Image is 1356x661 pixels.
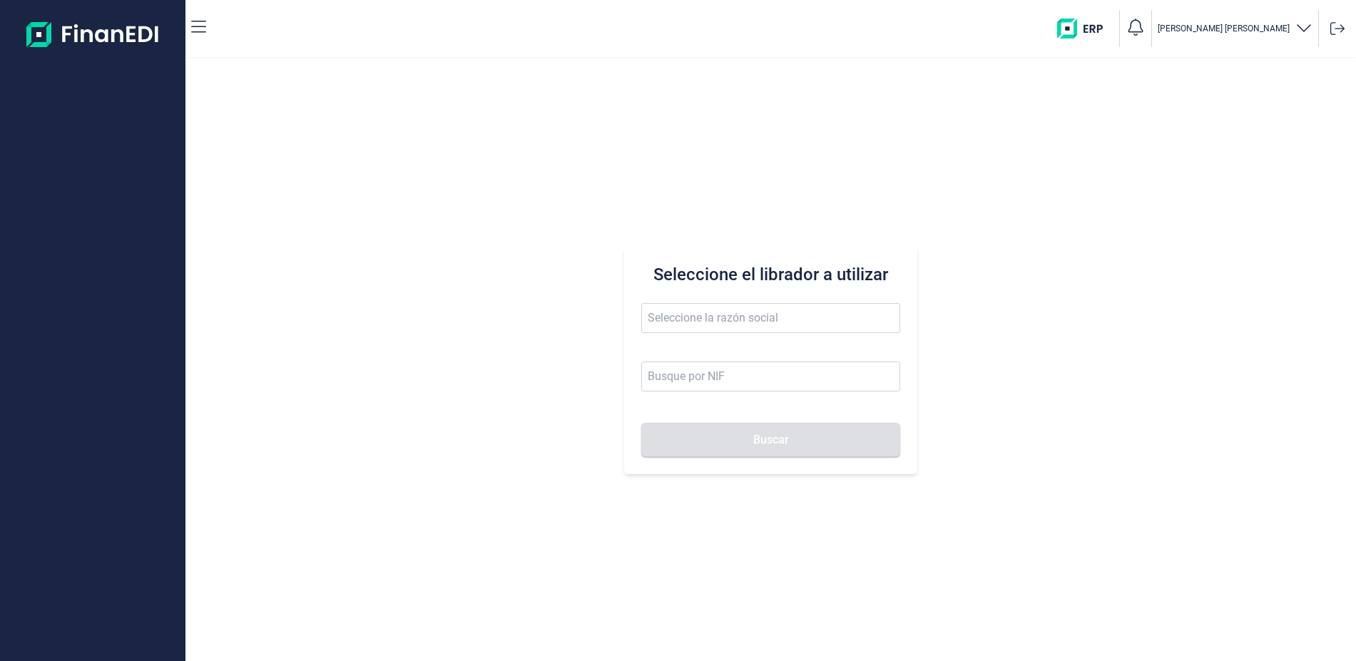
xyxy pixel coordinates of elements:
[1158,19,1312,39] button: [PERSON_NAME] [PERSON_NAME]
[641,263,899,286] h3: Seleccione el librador a utilizar
[641,303,899,333] input: Seleccione la razón social
[1057,19,1113,39] img: erp
[753,434,789,445] span: Buscar
[26,11,160,57] img: Logo de aplicación
[641,362,899,391] input: Busque por NIF
[1158,23,1290,34] p: [PERSON_NAME] [PERSON_NAME]
[641,423,899,457] button: Buscar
